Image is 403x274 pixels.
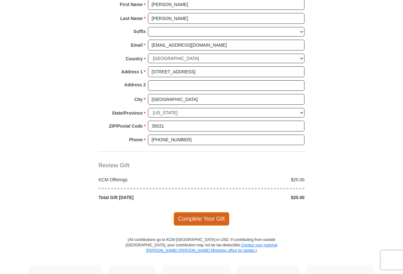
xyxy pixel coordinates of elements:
strong: ZIP/Postal Code [109,122,143,130]
strong: State/Province [112,109,143,117]
p: (All contributions go to KCM [GEOGRAPHIC_DATA] in USD. If contributing from outside [GEOGRAPHIC_D... [125,237,278,265]
div: KCM Offerings [95,177,202,183]
span: Review Gift [99,162,130,169]
span: Complete Your Gift [174,212,230,225]
strong: Email [131,41,143,50]
strong: Suffix [133,27,146,36]
strong: Address 2 [124,80,146,89]
strong: Last Name [120,14,143,23]
strong: Country [126,54,143,63]
strong: Address 1 [121,67,143,76]
a: Contact your regional [PERSON_NAME] [PERSON_NAME] Ministries office for details. [146,243,277,253]
strong: City [134,95,143,104]
div: Total Gift [DATE] [95,194,202,201]
strong: Phone [129,135,143,144]
div: $25.00 [201,177,308,183]
div: $25.00 [201,194,308,201]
